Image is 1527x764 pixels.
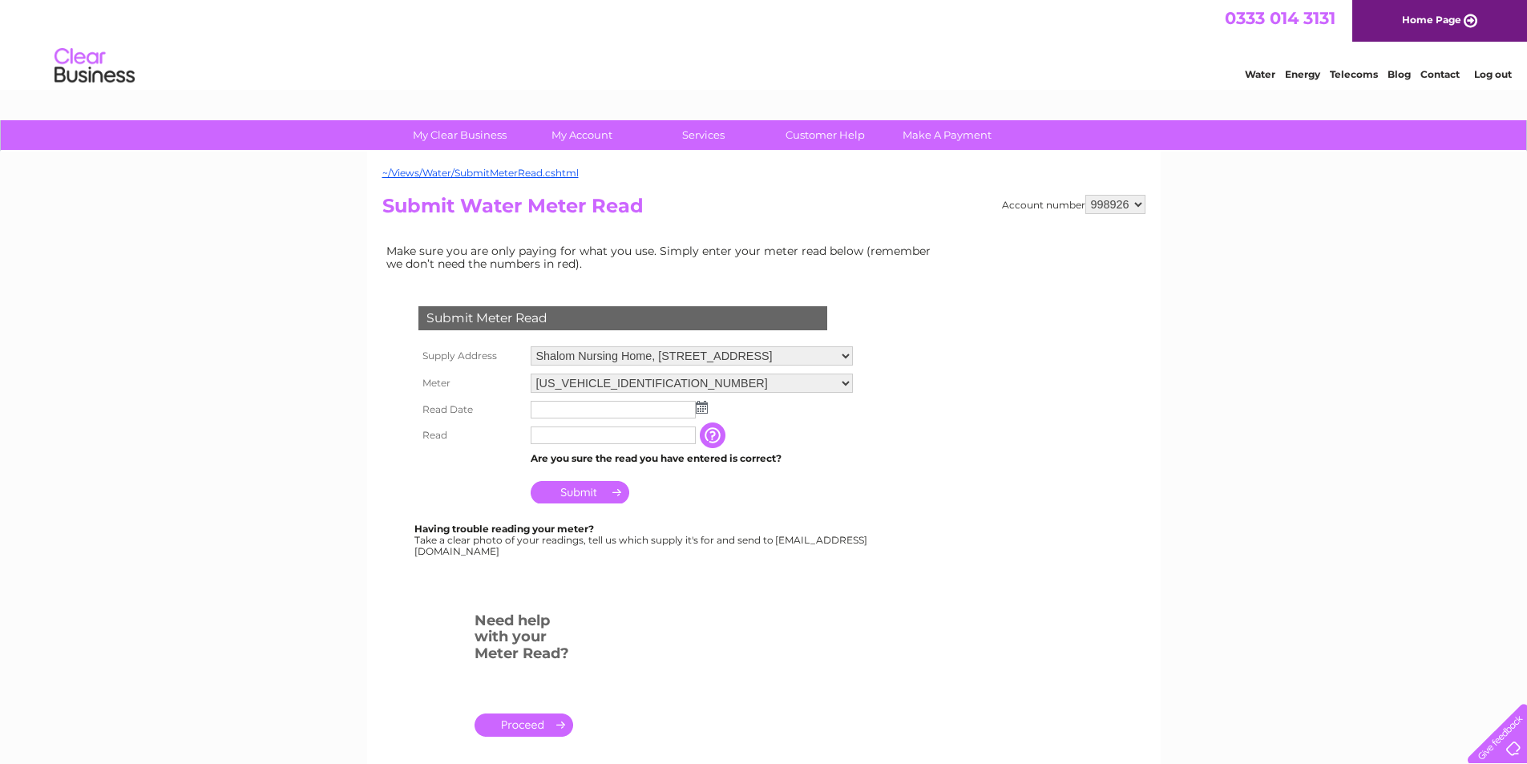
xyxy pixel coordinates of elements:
[382,241,943,274] td: Make sure you are only paying for what you use. Simply enter your meter read below (remember we d...
[1245,68,1275,80] a: Water
[1285,68,1320,80] a: Energy
[382,167,579,179] a: ~/Views/Water/SubmitMeterRead.cshtml
[414,397,527,422] th: Read Date
[1002,195,1145,214] div: Account number
[527,448,857,469] td: Are you sure the read you have entered is correct?
[1330,68,1378,80] a: Telecoms
[414,523,870,556] div: Take a clear photo of your readings, tell us which supply it's for and send to [EMAIL_ADDRESS][DO...
[394,120,526,150] a: My Clear Business
[637,120,770,150] a: Services
[881,120,1013,150] a: Make A Payment
[414,370,527,397] th: Meter
[414,523,594,535] b: Having trouble reading your meter?
[696,401,708,414] img: ...
[475,609,573,670] h3: Need help with your Meter Read?
[386,9,1143,78] div: Clear Business is a trading name of Verastar Limited (registered in [GEOGRAPHIC_DATA] No. 3667643...
[418,306,827,330] div: Submit Meter Read
[531,481,629,503] input: Submit
[475,713,573,737] a: .
[1474,68,1512,80] a: Log out
[759,120,891,150] a: Customer Help
[700,422,729,448] input: Information
[414,342,527,370] th: Supply Address
[414,422,527,448] th: Read
[1388,68,1411,80] a: Blog
[54,42,135,91] img: logo.png
[1225,8,1335,28] a: 0333 014 3131
[515,120,648,150] a: My Account
[382,195,1145,225] h2: Submit Water Meter Read
[1420,68,1460,80] a: Contact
